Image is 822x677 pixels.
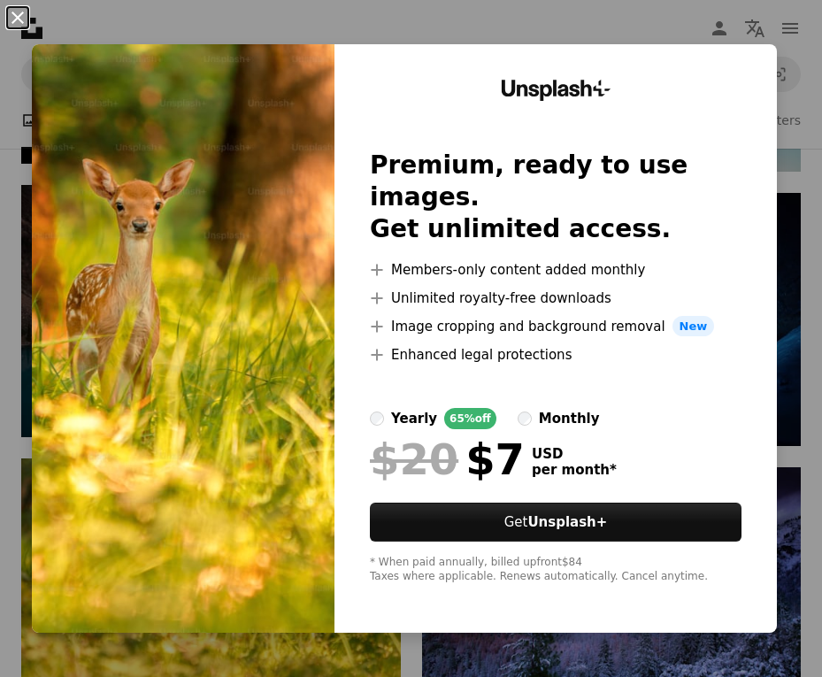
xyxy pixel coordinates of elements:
h2: Premium, ready to use images. Get unlimited access. [370,150,741,245]
span: New [672,316,715,337]
button: GetUnsplash+ [370,503,741,542]
div: 65% off [444,408,496,429]
strong: Unsplash+ [527,514,607,530]
div: monthly [539,408,600,429]
li: Members-only content added monthly [370,259,741,281]
div: * When paid annually, billed upfront $84 Taxes where applicable. Renews automatically. Cancel any... [370,556,741,584]
li: Unlimited royalty-free downloads [370,288,741,309]
div: yearly [391,408,437,429]
li: Enhanced legal protections [370,344,741,365]
div: $7 [370,436,525,482]
li: Image cropping and background removal [370,316,741,337]
span: per month * [532,462,617,478]
span: USD [532,446,617,462]
span: $20 [370,436,458,482]
input: yearly65%off [370,412,384,426]
input: monthly [518,412,532,426]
